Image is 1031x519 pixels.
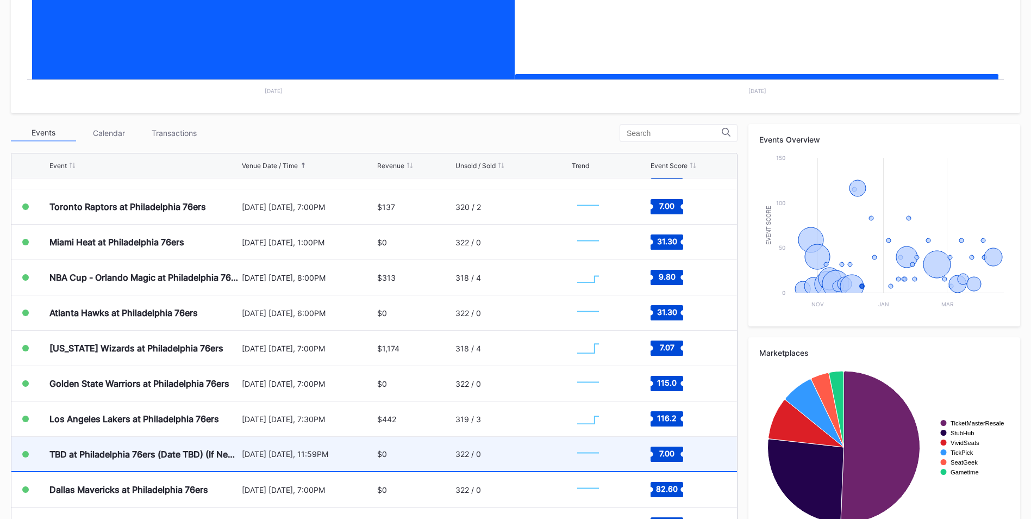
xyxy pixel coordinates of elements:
div: Dallas Mavericks at Philadelphia 76ers [49,484,208,495]
div: Venue Date / Time [242,162,298,170]
svg: Chart title [572,335,604,362]
div: Miami Heat at Philadelphia 76ers [49,237,184,248]
div: $0 [377,238,387,247]
text: VividSeats [951,440,979,446]
text: Mar [941,301,954,307]
svg: Chart title [572,370,604,397]
div: Trend [572,162,589,170]
div: Transactions [141,125,207,141]
div: 318 / 4 [455,273,481,282]
svg: Chart title [572,228,604,256]
div: $137 [377,202,395,212]
div: 322 / 0 [455,238,481,247]
svg: Chart title [572,193,604,220]
text: 116.2 [657,413,677,423]
div: Golden State Warriors at Philadelphia 76ers [49,378,229,389]
div: 320 / 2 [455,202,481,212]
div: $0 [377,485,387,495]
div: 319 / 3 [455,415,481,424]
svg: Chart title [759,152,1009,316]
svg: Chart title [572,476,604,503]
div: 322 / 0 [455,449,481,459]
div: [DATE] [DATE], 1:00PM [242,238,374,247]
svg: Chart title [572,264,604,291]
input: Search [627,129,722,138]
text: Nov [811,301,824,307]
svg: Chart title [572,299,604,326]
div: Events Overview [759,135,1009,144]
div: 322 / 0 [455,485,481,495]
text: 150 [776,155,785,161]
div: [DATE] [DATE], 7:30PM [242,415,374,424]
text: Event Score [766,206,772,245]
text: 7.00 [659,201,674,211]
div: $313 [377,273,396,282]
text: [DATE] [265,88,283,94]
text: 7.00 [659,448,674,458]
text: 7.07 [659,343,674,352]
div: TBD at Philadelphia 76ers (Date TBD) (If Necessary) [49,449,239,460]
div: Atlanta Hawks at Philadelphia 76ers [49,307,198,318]
div: [DATE] [DATE], 8:00PM [242,273,374,282]
div: [DATE] [DATE], 7:00PM [242,344,374,353]
div: Event [49,162,67,170]
text: Jan [878,301,889,307]
text: TicketMasterResale [951,420,1004,427]
div: $442 [377,415,396,424]
div: $0 [377,308,387,318]
div: [DATE] [DATE], 6:00PM [242,308,374,318]
text: TickPick [951,449,973,456]
svg: Chart title [572,405,604,432]
text: 115.0 [657,378,677,387]
div: Events [11,125,76,141]
div: Calendar [76,125,141,141]
div: Toronto Raptors at Philadelphia 76ers [49,201,206,212]
div: [DATE] [DATE], 7:00PM [242,485,374,495]
div: [DATE] [DATE], 7:00PM [242,202,374,212]
div: [US_STATE] Wizards at Philadelphia 76ers [49,343,223,354]
div: 322 / 0 [455,379,481,388]
text: [DATE] [748,88,766,94]
text: 100 [776,200,785,206]
text: 82.60 [656,484,678,493]
text: 0 [782,289,785,296]
div: Los Angeles Lakers at Philadelphia 76ers [49,413,219,424]
text: Gametime [951,469,979,475]
div: 322 / 0 [455,308,481,318]
div: Event Score [651,162,688,170]
div: Revenue [377,162,404,170]
text: 31.30 [657,237,677,246]
div: 318 / 4 [455,344,481,353]
div: $0 [377,449,387,459]
div: NBA Cup - Orlando Magic at Philadelphia 76ers [49,272,239,283]
svg: Chart title [572,441,604,468]
text: 9.80 [658,272,675,281]
div: [DATE] [DATE], 7:00PM [242,379,374,388]
text: 31.30 [657,307,677,317]
div: $0 [377,379,387,388]
text: StubHub [951,430,974,436]
text: 50 [779,244,785,251]
div: $1,174 [377,344,399,353]
div: [DATE] [DATE], 11:59PM [242,449,374,459]
div: Marketplaces [759,348,1009,357]
div: Unsold / Sold [455,162,496,170]
text: SeatGeek [951,459,978,466]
